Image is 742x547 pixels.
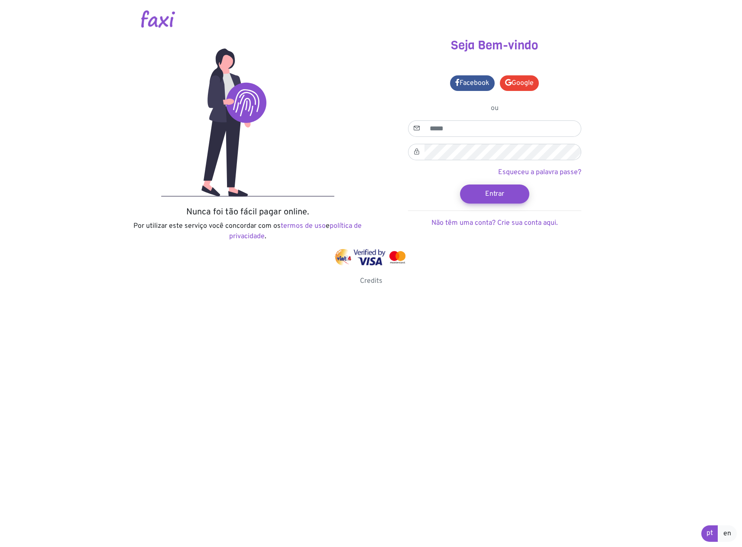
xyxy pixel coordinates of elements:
p: ou [408,103,581,113]
a: Credits [360,277,382,285]
button: Entrar [460,184,529,204]
p: Por utilizar este serviço você concordar com os e . [131,221,365,242]
img: mastercard [387,249,407,265]
a: Google [500,75,539,91]
a: Não têm uma conta? Crie sua conta aqui. [431,219,558,227]
a: Facebook [450,75,495,91]
a: pt [701,525,718,542]
img: vinti4 [334,249,352,265]
a: en [718,525,737,542]
h5: Nunca foi tão fácil pagar online. [131,207,365,217]
img: visa [353,249,386,265]
a: termos de uso [281,222,326,230]
a: Esqueceu a palavra passe? [498,168,581,177]
h3: Seja Bem-vindo [378,38,612,53]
